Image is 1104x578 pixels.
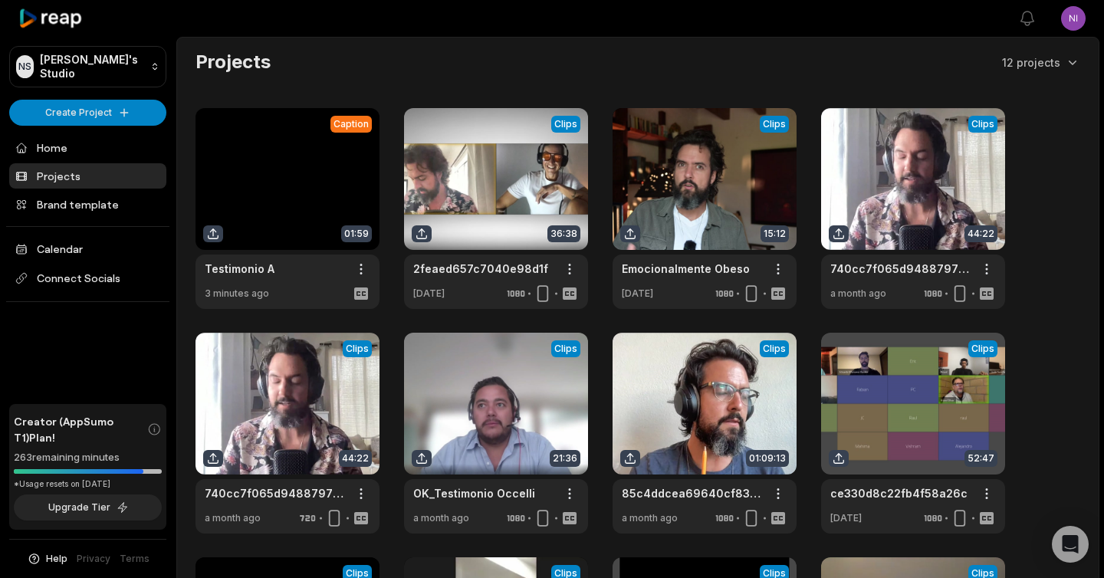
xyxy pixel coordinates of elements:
button: 12 projects [1002,54,1080,71]
a: OK_Testimonio Occelli [413,485,535,501]
a: 85c4ddcea69640cf833b [622,485,763,501]
a: Projects [9,163,166,189]
button: Upgrade Tier [14,494,162,521]
a: Terms [120,552,149,566]
span: Creator (AppSumo T1) Plan! [14,413,147,445]
a: 740cc7f065d94887973d [205,485,346,501]
h2: Projects [195,50,271,74]
a: 740cc7f065d94887973d [830,261,971,277]
div: Open Intercom Messenger [1052,526,1089,563]
a: Privacy [77,552,110,566]
a: Brand template [9,192,166,217]
button: Create Project [9,100,166,126]
p: [PERSON_NAME]'s Studio [40,53,144,80]
div: NS [16,55,34,78]
span: Help [46,552,67,566]
a: Emocionalmente Obeso [622,261,750,277]
a: 2feaed657c7040e98d1f [413,261,548,277]
a: Testimonio A [205,261,274,277]
div: 263 remaining minutes [14,450,162,465]
a: ce330d8c22fb4f58a26c [830,485,968,501]
a: Home [9,135,166,160]
div: *Usage resets on [DATE] [14,478,162,490]
a: Calendar [9,236,166,261]
span: Connect Socials [9,264,166,292]
button: Help [27,552,67,566]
